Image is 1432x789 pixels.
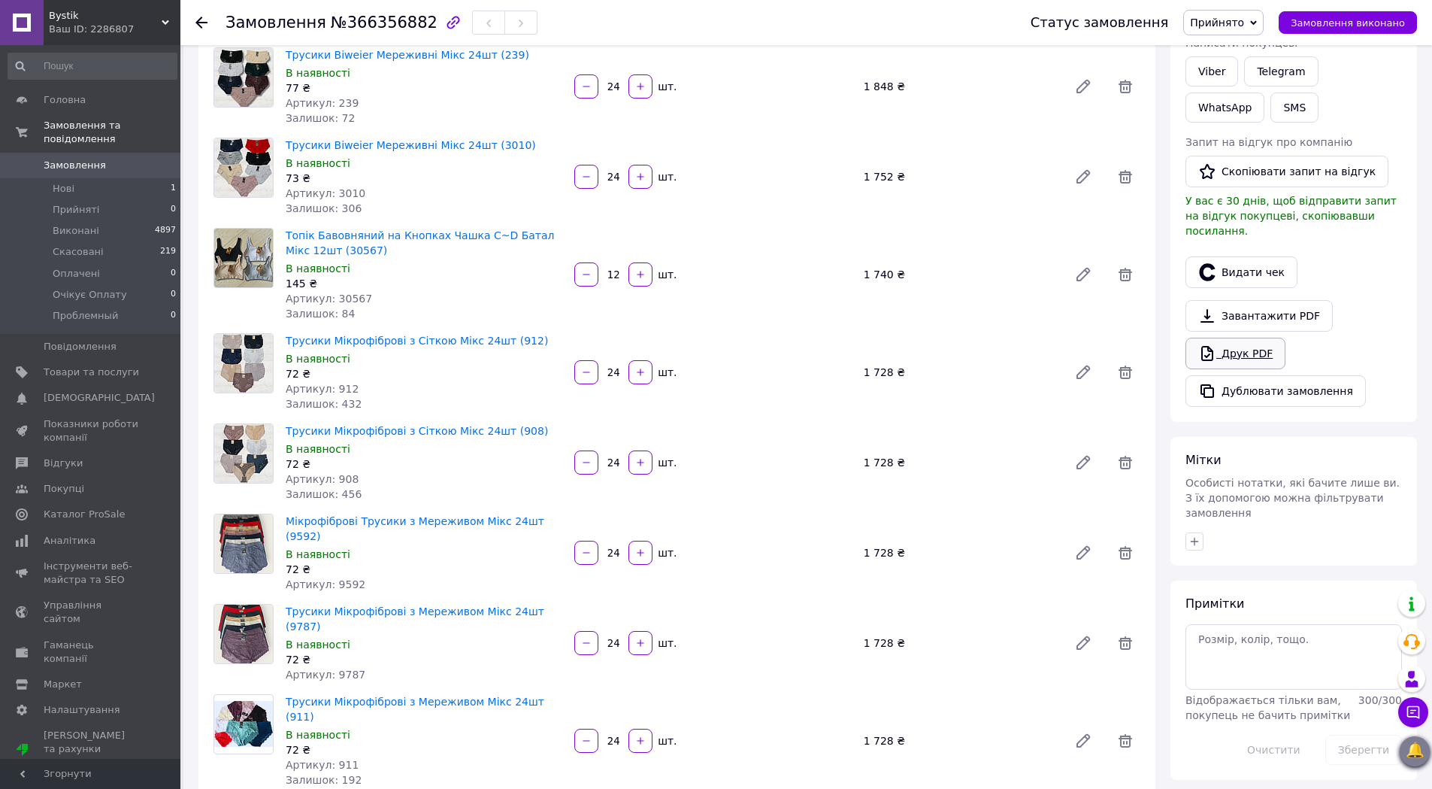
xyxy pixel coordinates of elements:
[171,309,176,323] span: 0
[171,182,176,196] span: 1
[53,267,100,281] span: Оплачені
[171,203,176,217] span: 0
[1185,56,1238,86] a: Viber
[1185,477,1400,519] span: Особисті нотатки, які бачите лише ви. З їх допомогою можна фільтрувати замовлення
[195,15,207,30] div: Повернутися назад
[1291,17,1405,29] span: Замовлення виконано
[44,703,120,717] span: Налаштування
[286,398,362,410] span: Залишок: 432
[858,166,1062,187] div: 1 752 ₴
[214,138,273,197] img: Трусики Biweier Мереживні Мікс 24шт (3010)
[286,112,355,124] span: Залишок: 72
[286,262,350,275] span: В наявності
[1068,726,1098,756] a: Редагувати
[1270,93,1318,123] button: SMS
[53,309,118,323] span: Проблемный
[286,742,562,757] div: 72 ₴
[44,729,139,770] span: [PERSON_NAME] та рахунки
[1190,17,1244,29] span: Прийнято
[286,353,350,365] span: В наявності
[44,757,139,770] div: Prom мікс 1 000
[1185,596,1244,611] span: Примітки
[1185,37,1297,49] span: Написати покупцеві
[286,366,562,381] div: 72 ₴
[654,733,678,748] div: шт.
[286,605,544,633] a: Трусики Мікрофіброві з Мереживом Мікс 24шт (9787)
[155,224,176,238] span: 4897
[44,119,180,146] span: Замовлення та повідомлення
[286,578,365,590] span: Артикул: 9592
[1185,453,1222,467] span: Мітки
[286,139,536,151] a: Трусики Biweier Мереживні Мікс 24шт (3010)
[53,203,99,217] span: Прийняті
[214,424,273,483] img: Трусики Мікрофіброві з Сіткою Мікс 24шт (908)
[286,488,362,500] span: Залишок: 456
[654,365,678,380] div: шт.
[286,229,555,256] a: Топік Бавовняний на Кнопках Чашка C~D Батал Мікс 12шт (30567)
[1110,71,1140,102] span: Видалити
[1185,256,1297,288] button: Видати чек
[1068,448,1098,478] a: Редагувати
[1068,357,1098,387] a: Редагувати
[286,515,544,542] a: Мікрофіброві Трусики з Мереживом Мікс 24шт (9592)
[1279,11,1417,34] button: Замовлення виконано
[171,267,176,281] span: 0
[1185,156,1388,187] button: Скопіювати запит на відгук
[1110,538,1140,568] span: Видалити
[44,508,125,521] span: Каталог ProSale
[654,455,678,470] div: шт.
[1031,15,1169,30] div: Статус замовлення
[286,639,350,651] span: В наявності
[44,366,139,379] span: Товари та послуги
[1110,628,1140,658] span: Видалити
[858,730,1062,751] div: 1 728 ₴
[858,542,1062,563] div: 1 728 ₴
[44,560,139,587] span: Інструменти веб-майстра та SEO
[1068,259,1098,290] a: Редагувати
[44,93,86,107] span: Головна
[1406,741,1424,759] span: 🔔
[1185,195,1397,237] span: У вас є 30 днів, щоб відправити запит на відгук покупцеві, скопіювавши посилання.
[53,288,127,302] span: Очікує Оплату
[44,639,139,666] span: Гаманець компанії
[858,76,1062,97] div: 1 848 ₴
[44,417,139,445] span: Показники роботи компанії
[53,182,74,196] span: Нові
[1185,375,1366,407] button: Дублювати замовлення
[1068,628,1098,658] a: Редагувати
[49,9,162,23] span: Bystik
[286,383,359,395] span: Артикул: 912
[858,633,1062,654] div: 1 728 ₴
[286,80,562,96] div: 77 ₴
[171,288,176,302] span: 0
[44,534,95,548] span: Аналітика
[53,224,99,238] span: Виконані
[286,729,350,741] span: В наявності
[1110,726,1140,756] span: Видалити
[1068,538,1098,568] a: Редагувати
[286,67,350,79] span: В наявності
[160,245,176,259] span: 219
[44,159,106,172] span: Замовлення
[44,391,155,405] span: [DEMOGRAPHIC_DATA]
[286,49,529,61] a: Трусики Biweier Мереживні Мікс 24шт (239)
[654,79,678,94] div: шт.
[1185,300,1333,332] a: Завантажити PDF
[858,264,1062,285] div: 1 740 ₴
[1185,338,1285,369] a: Друк PDF
[1110,448,1140,478] span: Видалити
[286,473,359,485] span: Артикул: 908
[1185,694,1350,721] span: Відображається тільки вам, покупець не бачить примітки
[286,696,544,723] a: Трусики Мікрофіброві з Мереживом Мікс 24шт (911)
[214,514,273,573] img: Мікрофіброві Трусики з Мереживом Мікс 24шт (9592)
[49,23,180,36] div: Ваш ID: 2286807
[214,334,273,393] img: Трусики Мікрофіброві з Сіткою Мікс 24шт (912)
[331,14,437,32] span: №366356882
[53,245,104,259] span: Скасовані
[858,452,1062,473] div: 1 728 ₴
[286,548,350,560] span: В наявності
[1244,56,1318,86] a: Telegram
[1400,736,1430,766] button: 🔔
[654,636,678,651] div: шт.
[1110,357,1140,387] span: Видалити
